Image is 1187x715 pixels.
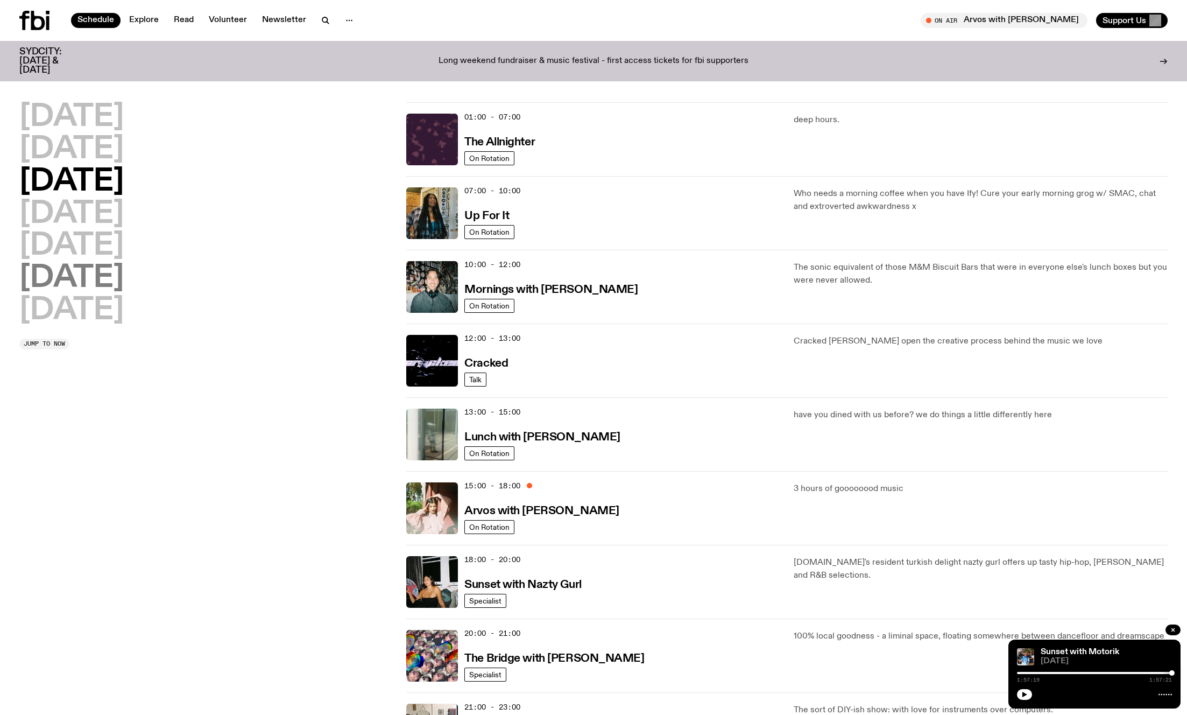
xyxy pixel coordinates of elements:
span: Support Us [1103,16,1146,25]
a: The Allnighter [464,135,535,148]
a: Sunset with Nazty Gurl [464,577,581,591]
span: On Rotation [469,154,510,162]
a: Mornings with [PERSON_NAME] [464,282,638,296]
span: On Rotation [469,302,510,310]
span: 1:57:19 [1017,677,1040,683]
span: 1:57:21 [1149,677,1172,683]
a: Arvos with [PERSON_NAME] [464,503,619,517]
a: On Rotation [464,299,514,313]
span: 20:00 - 21:00 [464,628,520,639]
button: [DATE] [19,231,124,261]
span: 15:00 - 18:00 [464,481,520,491]
a: Volunteer [202,13,253,28]
button: [DATE] [19,263,124,293]
a: Talk [464,373,486,387]
a: Explore [123,13,165,28]
img: Radio presenter Ben Hansen sits in front of a wall of photos and an fbi radio sign. Film photo. B... [406,261,458,313]
a: On Rotation [464,446,514,460]
span: 01:00 - 07:00 [464,112,520,122]
button: [DATE] [19,135,124,165]
h3: SYDCITY: [DATE] & [DATE] [19,47,88,75]
a: Up For It [464,208,509,222]
span: [DATE] [1041,657,1172,665]
span: On Rotation [469,523,510,531]
a: Cracked [464,356,508,369]
span: 13:00 - 15:00 [464,407,520,417]
a: Sunset with Motorik [1041,648,1119,656]
a: The Bridge with [PERSON_NAME] [464,651,644,664]
span: 21:00 - 23:00 [464,702,520,712]
a: On Rotation [464,151,514,165]
p: Who needs a morning coffee when you have Ify! Cure your early morning grog w/ SMAC, chat and extr... [794,187,1168,213]
span: On Rotation [469,228,510,236]
a: Specialist [464,668,506,682]
img: Maleeka stands outside on a balcony. She is looking at the camera with a serious expression, and ... [406,482,458,534]
a: Lunch with [PERSON_NAME] [464,430,620,443]
h3: Mornings with [PERSON_NAME] [464,284,638,296]
p: Long weekend fundraiser & music festival - first access tickets for fbi supporters [439,57,748,66]
a: Schedule [71,13,121,28]
button: [DATE] [19,167,124,197]
h3: Up For It [464,211,509,222]
h3: The Allnighter [464,137,535,148]
img: Andrew, Reenie, and Pat stand in a row, smiling at the camera, in dappled light with a vine leafe... [1017,648,1034,665]
span: Talk [469,375,482,383]
img: Ify - a Brown Skin girl with black braided twists, looking up to the side with her tongue stickin... [406,187,458,239]
h3: Cracked [464,358,508,369]
a: On Rotation [464,520,514,534]
a: Read [167,13,200,28]
button: [DATE] [19,296,124,326]
p: 3 hours of goooooood music [794,482,1168,495]
h3: Sunset with Nazty Gurl [464,579,581,591]
button: Support Us [1096,13,1168,28]
h3: Lunch with [PERSON_NAME] [464,432,620,443]
h3: The Bridge with [PERSON_NAME] [464,653,644,664]
span: Jump to now [24,341,65,347]
p: The sonic equivalent of those M&M Biscuit Bars that were in everyone else's lunch boxes but you w... [794,261,1168,287]
span: Specialist [469,597,501,605]
span: Specialist [469,670,501,678]
button: [DATE] [19,102,124,132]
a: On Rotation [464,225,514,239]
p: 100% local goodness - a liminal space, floating somewhere between dancefloor and dreamscape [794,630,1168,643]
button: [DATE] [19,199,124,229]
button: On AirArvos with [PERSON_NAME] [921,13,1087,28]
p: [DOMAIN_NAME]'s resident turkish delight nazty gurl offers up tasty hip-hop, [PERSON_NAME] and R&... [794,556,1168,582]
p: have you dined with us before? we do things a little differently here [794,409,1168,422]
a: Newsletter [256,13,313,28]
p: deep hours. [794,114,1168,127]
img: Logo for Podcast Cracked. Black background, with white writing, with glass smashing graphics [406,335,458,387]
h3: Arvos with [PERSON_NAME] [464,506,619,517]
span: 10:00 - 12:00 [464,260,520,270]
button: Jump to now [19,339,69,349]
span: 18:00 - 20:00 [464,555,520,565]
span: 12:00 - 13:00 [464,333,520,344]
span: 07:00 - 10:00 [464,186,520,196]
p: Cracked [PERSON_NAME] open the creative process behind the music we love [794,335,1168,348]
a: Specialist [464,594,506,608]
span: On Rotation [469,449,510,457]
